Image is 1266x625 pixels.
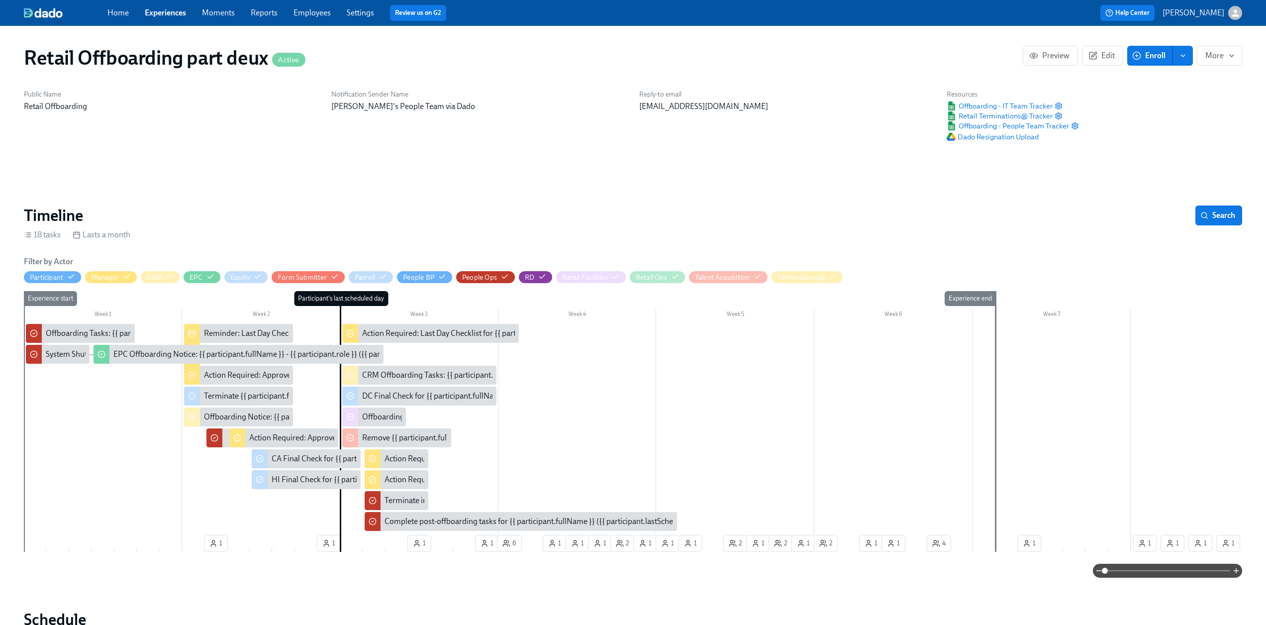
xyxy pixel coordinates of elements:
[947,102,957,110] img: Google Sheet
[403,273,434,282] div: People BP
[365,470,428,489] div: Action Required: Approve timecard for {{ participant.fullName }}'s last day
[407,535,431,552] button: 1
[1127,46,1173,66] button: Enroll
[947,111,957,120] img: Google Sheet
[947,132,1039,142] span: Dado Resignation Upload
[331,90,627,99] h6: Notification Sender Name
[639,90,935,99] h6: Reply-to email
[769,535,792,552] button: 2
[1082,46,1123,66] a: Edit
[395,8,441,18] a: Review us on G2
[947,121,1069,131] a: Google SheetOffboarding - People Team Tracker
[588,535,612,552] button: 1
[362,432,559,443] div: Remove {{ participant.fullName }} from [PERSON_NAME]
[571,538,584,548] span: 1
[362,370,532,381] div: CRM Offboarding Tasks: {{ participant.fullName }}
[145,8,186,17] a: Experiences
[947,121,1069,131] span: Offboarding - People Team Tracker
[1090,51,1115,61] span: Edit
[342,408,406,426] div: Offboarding Notice: {{ participant.fullName }}
[85,271,136,283] button: Manager
[1138,538,1151,548] span: 1
[362,391,686,402] div: DC Final Check for {{ participant.fullName }} ({{ participant.lastScheduledDay | MM/DD/YYYY }})
[365,449,428,468] div: Action Required: Approve timecard for {{ participant.fullName }}'s last day
[752,538,765,548] span: 1
[814,309,973,322] div: Week 6
[462,273,497,282] div: Hide People Ops
[362,412,517,422] div: Offboarding Notice: {{ participant.fullName }}
[973,309,1131,322] div: Week 7
[147,273,162,282] div: Hide CRM
[184,271,220,283] button: EPC
[1222,538,1235,548] span: 1
[91,273,118,282] div: Hide Manager
[249,432,520,443] div: Action Required: Approve timecard for {{ participant.fullName }} by their last day
[251,8,278,17] a: Reports
[695,273,750,282] div: Hide Talent Acquisition
[365,512,677,531] div: Complete post-offboarding tasks for {{ participant.fullName }} ({{ participant.lastScheduledDay |...
[24,206,83,225] h2: Timeline
[746,535,770,552] button: 1
[385,453,634,464] div: Action Required: Approve timecard for {{ participant.fullName }}'s last day
[1195,206,1242,225] button: Search
[141,271,180,283] button: CRM
[814,535,838,552] button: 2
[1031,51,1070,61] span: Preview
[636,273,667,282] div: Hide Retail Ops
[94,345,383,364] div: EPC Offboarding Notice: {{ participant.fullName }} - {{ participant.role }} ({{ participant.lastS...
[224,271,268,283] button: Equity
[272,474,593,485] div: HI Final Check for {{ participant.fullName }} ({{ participant.lastScheduledDay | MM/DD/YYYY }})
[204,535,228,552] button: 1
[272,56,305,64] span: Active
[278,273,327,282] div: Hide Form Submitter
[947,132,1039,142] a: Google DriveDado Resignation Upload
[1188,535,1212,552] button: 1
[385,495,782,506] div: Terminate in ADP: {{ participant.firstName }} - {{ participant.role }} ({{ participant.lastSchedu...
[481,538,493,548] span: 1
[24,90,319,99] h6: Public Name
[385,474,634,485] div: Action Required: Approve timecard for {{ participant.fullName }}'s last day
[397,271,452,283] button: People BP
[413,538,426,548] span: 1
[778,273,825,282] div: Hide Terminations@
[182,309,340,322] div: Week 2
[331,101,627,112] p: [PERSON_NAME]'s People Team via Dado
[24,8,63,18] img: dado
[184,324,293,343] div: Reminder: Last Day Checklist for {{ participant.fullName }}
[729,538,742,548] span: 2
[1197,46,1242,66] button: More
[252,470,361,489] div: HI Final Check for {{ participant.fullName }} ({{ participant.lastScheduledDay | MM/DD/YYYY }})
[342,387,496,406] div: DC Final Check for {{ participant.fullName }} ({{ participant.lastScheduledDay | MM/DD/YYYY }})
[46,349,391,360] div: System Shut Off Time for {{ participant.fullName }} ({{ participant.lastScheduledDay | MM/DD/YYYY...
[1100,5,1155,21] button: Help Center
[616,538,629,548] span: 2
[46,328,378,339] div: Offboarding Tasks: {{ participant.firstName }} - ({{ participant.lastScheduledDay | MM/DD/YYYY }})
[548,538,561,548] span: 1
[1163,7,1224,18] p: [PERSON_NAME]
[355,273,375,282] div: Hide Payroll
[456,271,515,283] button: People Ops
[656,309,814,322] div: Week 5
[797,538,810,548] span: 1
[1105,8,1150,18] span: Help Center
[347,8,374,17] a: Settings
[349,271,393,283] button: Payroll
[859,535,883,552] button: 1
[562,273,607,282] div: Hide Retail Facilities
[945,291,996,306] div: Experience end
[209,538,222,548] span: 1
[947,90,1079,99] h6: Resources
[610,535,634,552] button: 2
[204,328,401,339] div: Reminder: Last Day Checklist for {{ participant.fullName }}
[684,538,697,548] span: 1
[881,535,905,552] button: 1
[229,428,338,447] div: Action Required: Approve timecard for {{ participant.fullName }} by their last day
[24,8,107,18] a: dado
[24,229,61,240] div: 18 tasks
[887,538,900,548] span: 1
[633,535,657,552] button: 1
[362,328,580,339] div: Action Required: Last Day Checklist for {{ participant.fullName }}
[24,291,77,306] div: Experience start
[272,271,345,283] button: Form Submitter
[497,535,522,552] button: 6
